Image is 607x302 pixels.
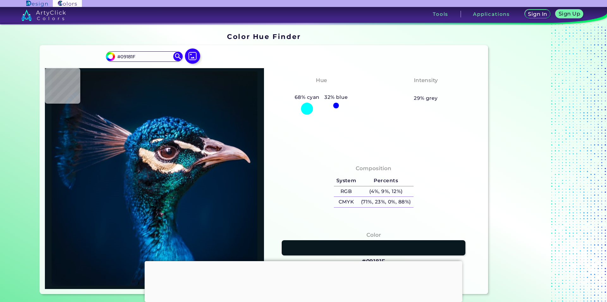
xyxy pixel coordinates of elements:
[185,48,200,64] img: icon picture
[292,93,322,101] h5: 68% cyan
[316,76,327,85] h4: Hue
[529,12,546,16] h5: Sign In
[411,86,441,93] h3: Medium
[359,176,413,186] h5: Percents
[414,94,438,102] h5: 29% grey
[356,164,391,173] h4: Composition
[362,258,385,265] h3: #09181F
[145,261,463,300] iframe: Advertisement
[301,86,342,93] h3: Bluish Cyan
[173,52,183,61] img: icon search
[359,197,413,207] h5: (71%, 23%, 0%, 88%)
[334,186,359,197] h5: RGB
[334,176,359,186] h5: System
[48,71,261,286] img: img_pavlin.jpg
[414,76,438,85] h4: Intensity
[115,52,174,61] input: type color..
[322,93,350,101] h5: 32% blue
[26,1,47,7] img: ArtyClick Design logo
[359,186,413,197] h5: (4%, 9%, 12%)
[491,30,570,297] iframe: Advertisement
[556,10,582,18] a: Sign Up
[334,197,359,207] h5: CMYK
[525,10,549,18] a: Sign In
[21,10,66,21] img: logo_artyclick_colors_white.svg
[473,12,510,16] h3: Applications
[433,12,448,16] h3: Tools
[366,230,381,240] h4: Color
[227,32,301,41] h1: Color Hue Finder
[559,11,579,16] h5: Sign Up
